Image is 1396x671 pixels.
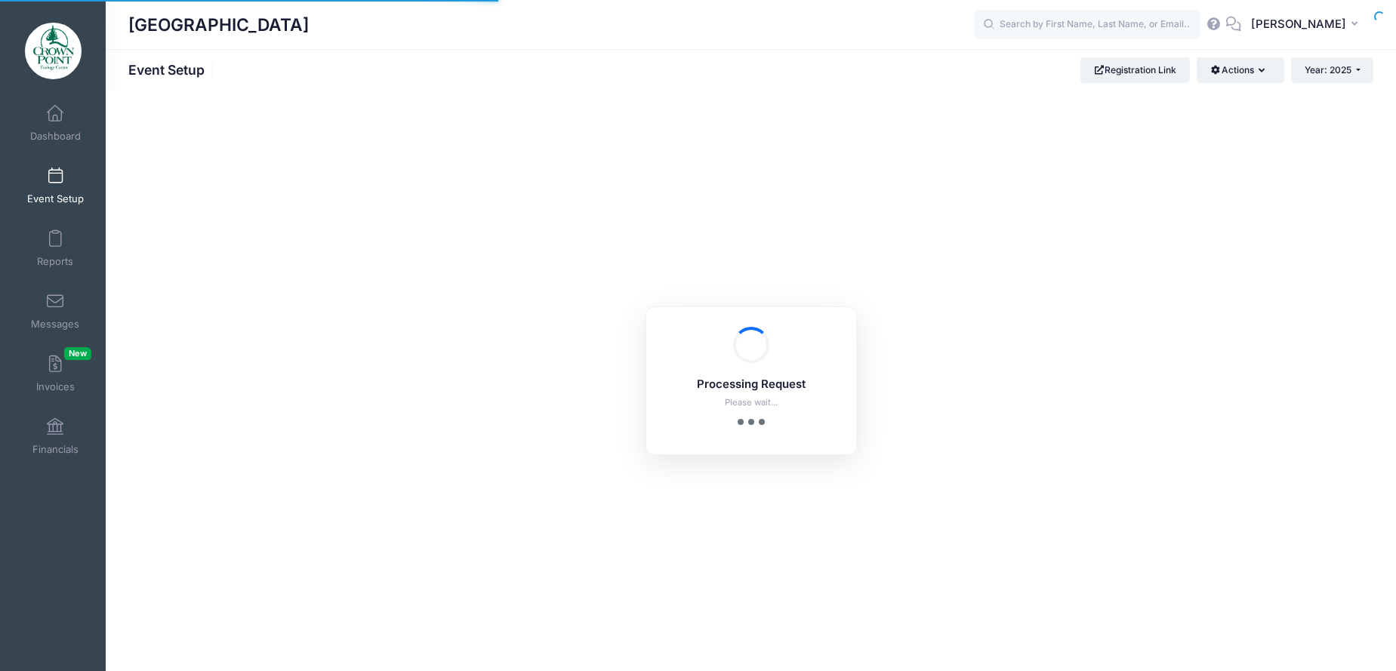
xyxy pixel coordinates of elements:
span: Year: 2025 [1305,64,1351,75]
a: Dashboard [20,97,91,149]
span: Messages [31,318,79,331]
button: Year: 2025 [1291,57,1373,83]
span: [PERSON_NAME] [1251,16,1346,32]
img: Crown Point Ecology Center [25,23,82,79]
span: Financials [32,443,79,456]
a: Reports [20,222,91,275]
a: Financials [20,410,91,463]
span: Event Setup [27,192,84,205]
a: Event Setup [20,159,91,212]
a: Messages [20,285,91,337]
input: Search by First Name, Last Name, or Email... [974,10,1200,40]
span: New [64,347,91,360]
p: Please wait... [666,396,837,409]
a: Registration Link [1080,57,1190,83]
h5: Processing Request [666,378,837,392]
span: Invoices [36,380,75,393]
span: Dashboard [30,130,81,143]
a: InvoicesNew [20,347,91,400]
h1: [GEOGRAPHIC_DATA] [128,8,309,42]
button: [PERSON_NAME] [1241,8,1373,42]
h1: Event Setup [128,62,217,78]
button: Actions [1197,57,1284,83]
span: Reports [37,255,73,268]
